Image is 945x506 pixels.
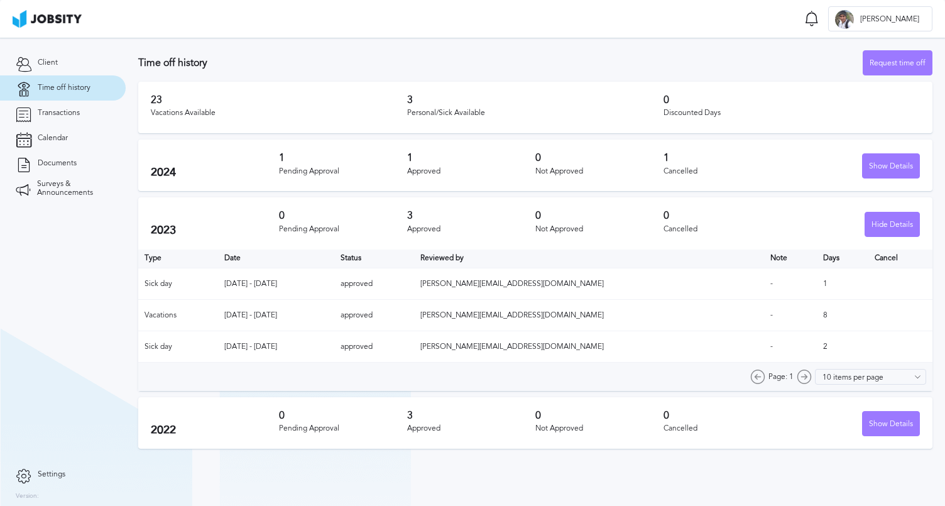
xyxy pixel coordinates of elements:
h3: 1 [664,152,792,163]
td: [DATE] - [DATE] [218,268,335,300]
td: Sick day [138,268,218,300]
span: [PERSON_NAME][EMAIL_ADDRESS][DOMAIN_NAME] [420,342,604,351]
button: Show Details [862,153,920,179]
h3: 0 [664,410,792,421]
div: Show Details [863,154,919,179]
div: Pending Approval [279,424,407,433]
th: Toggle SortBy [414,250,764,268]
td: [DATE] - [DATE] [218,300,335,331]
span: - [770,279,773,288]
div: Pending Approval [279,225,407,234]
td: 8 [817,300,868,331]
span: Transactions [38,109,80,118]
div: Discounted Days [664,109,920,118]
th: Toggle SortBy [218,250,335,268]
div: Cancelled [664,424,792,433]
div: Hide Details [865,212,919,238]
th: Days [817,250,868,268]
div: Cancelled [664,225,792,234]
h2: 2024 [151,166,279,179]
span: [PERSON_NAME][EMAIL_ADDRESS][DOMAIN_NAME] [420,311,604,319]
th: Cancel [868,250,932,268]
span: Settings [38,470,65,479]
h3: 3 [407,410,535,421]
td: Sick day [138,331,218,363]
h3: 0 [279,410,407,421]
button: E[PERSON_NAME] [828,6,932,31]
h3: 0 [664,94,920,106]
div: Approved [407,167,535,176]
h3: 23 [151,94,407,106]
span: Time off history [38,84,90,92]
th: Toggle SortBy [764,250,817,268]
span: - [770,342,773,351]
div: Personal/Sick Available [407,109,664,118]
h3: 1 [279,152,407,163]
span: - [770,311,773,319]
div: Show Details [863,412,919,437]
td: Vacations [138,300,218,331]
td: 1 [817,268,868,300]
div: Not Approved [535,225,664,234]
h2: 2022 [151,424,279,437]
div: Not Approved [535,167,664,176]
th: Toggle SortBy [334,250,414,268]
label: Version: [16,493,39,500]
h3: 1 [407,152,535,163]
span: Calendar [38,134,68,143]
h3: 0 [535,410,664,421]
td: approved [334,331,414,363]
span: [PERSON_NAME] [854,15,926,24]
td: approved [334,300,414,331]
h3: 0 [535,152,664,163]
div: Vacations Available [151,109,407,118]
h3: 0 [664,210,792,221]
h3: 3 [407,210,535,221]
th: Type [138,250,218,268]
td: [DATE] - [DATE] [218,331,335,363]
td: approved [334,268,414,300]
button: Hide Details [865,212,920,237]
h3: 0 [279,210,407,221]
h3: 3 [407,94,664,106]
span: Documents [38,159,77,168]
h2: 2023 [151,224,279,237]
span: Page: 1 [768,373,794,382]
button: Show Details [862,411,920,436]
div: E [835,10,854,29]
div: Approved [407,225,535,234]
span: Surveys & Announcements [37,180,110,197]
button: Request time off [863,50,932,75]
div: Request time off [863,51,932,76]
span: Client [38,58,58,67]
h3: Time off history [138,57,863,69]
h3: 0 [535,210,664,221]
div: Pending Approval [279,167,407,176]
img: ab4bad089aa723f57921c736e9817d99.png [13,10,82,28]
div: Cancelled [664,167,792,176]
div: Approved [407,424,535,433]
div: Not Approved [535,424,664,433]
td: 2 [817,331,868,363]
span: [PERSON_NAME][EMAIL_ADDRESS][DOMAIN_NAME] [420,279,604,288]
